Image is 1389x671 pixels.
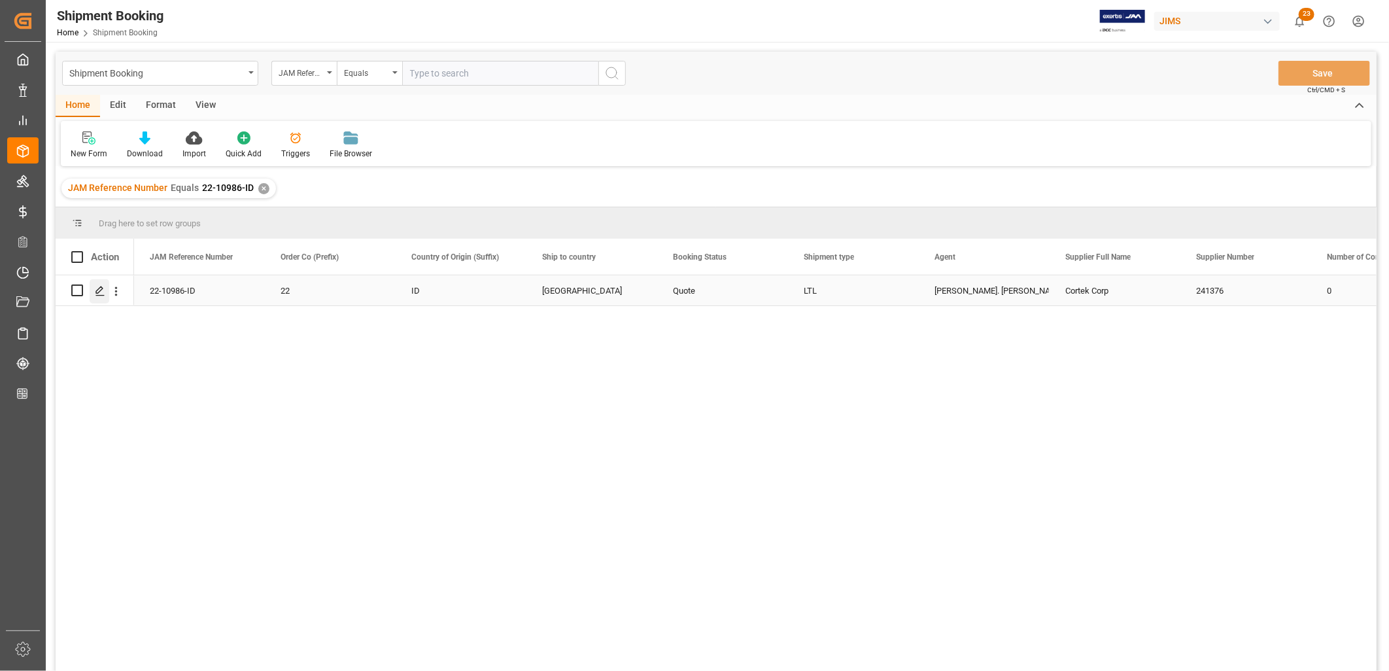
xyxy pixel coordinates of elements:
[1154,9,1285,33] button: JIMS
[1314,7,1344,36] button: Help Center
[411,276,511,306] div: ID
[91,251,119,263] div: Action
[1196,252,1254,262] span: Supplier Number
[99,218,201,228] span: Drag here to set row groups
[136,95,186,117] div: Format
[1180,275,1311,305] div: 241376
[62,61,258,86] button: open menu
[542,276,642,306] div: [GEOGRAPHIC_DATA]
[171,182,199,193] span: Equals
[1100,10,1145,33] img: Exertis%20JAM%20-%20Email%20Logo.jpg_1722504956.jpg
[598,61,626,86] button: search button
[150,252,233,262] span: JAM Reference Number
[134,275,265,305] div: 22-10986-ID
[804,276,903,306] div: LTL
[337,61,402,86] button: open menu
[281,252,339,262] span: Order Co (Prefix)
[1299,8,1314,21] span: 23
[1065,252,1131,262] span: Supplier Full Name
[1307,85,1345,95] span: Ctrl/CMD + S
[1285,7,1314,36] button: show 23 new notifications
[279,64,323,79] div: JAM Reference Number
[344,64,388,79] div: Equals
[935,276,1034,306] div: [PERSON_NAME]. [PERSON_NAME]
[182,148,206,160] div: Import
[258,183,269,194] div: ✕
[804,252,854,262] span: Shipment type
[330,148,372,160] div: File Browser
[100,95,136,117] div: Edit
[56,275,134,306] div: Press SPACE to select this row.
[226,148,262,160] div: Quick Add
[411,252,499,262] span: Country of Origin (Suffix)
[271,61,337,86] button: open menu
[71,148,107,160] div: New Form
[202,182,254,193] span: 22-10986-ID
[402,61,598,86] input: Type to search
[57,28,78,37] a: Home
[57,6,163,26] div: Shipment Booking
[1278,61,1370,86] button: Save
[673,276,772,306] div: Quote
[1050,275,1180,305] div: Cortek Corp
[127,148,163,160] div: Download
[69,64,244,80] div: Shipment Booking
[186,95,226,117] div: View
[935,252,955,262] span: Agent
[673,252,727,262] span: Booking Status
[1154,12,1280,31] div: JIMS
[281,276,380,306] div: 22
[542,252,596,262] span: Ship to country
[281,148,310,160] div: Triggers
[68,182,167,193] span: JAM Reference Number
[56,95,100,117] div: Home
